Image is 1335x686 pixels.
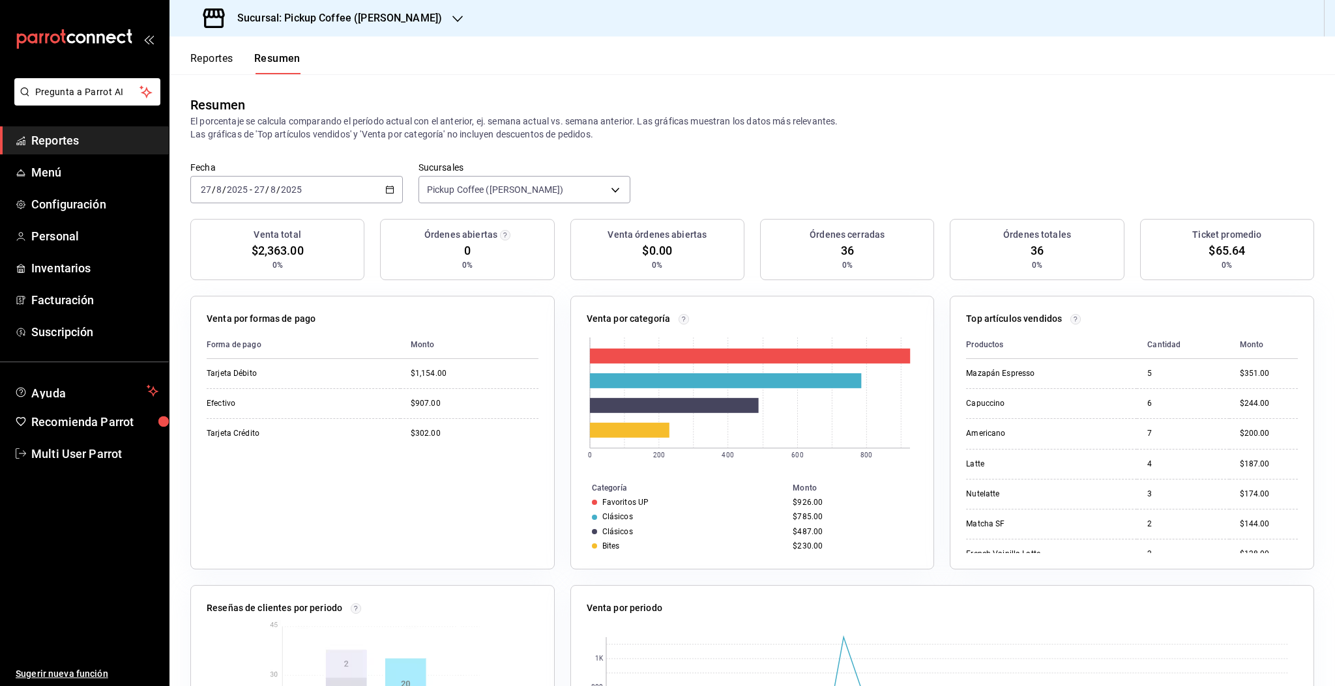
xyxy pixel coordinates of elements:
[207,331,400,359] th: Forma de pago
[31,383,141,399] span: Ayuda
[966,368,1096,379] div: Mazapán Espresso
[1192,228,1261,242] h3: Ticket promedio
[1147,368,1218,379] div: 5
[653,451,664,459] text: 200
[411,428,538,439] div: $302.00
[227,10,442,26] h3: Sucursal: Pickup Coffee ([PERSON_NAME])
[143,34,154,44] button: open_drawer_menu
[31,195,158,213] span: Configuración
[190,52,233,74] button: Reportes
[14,78,160,106] button: Pregunta a Parrot AI
[966,428,1096,439] div: Americano
[190,163,403,172] label: Fecha
[207,428,337,439] div: Tarjeta Crédito
[1222,259,1232,271] span: 0%
[594,655,603,663] text: 1K
[1031,242,1044,259] span: 36
[966,459,1096,470] div: Latte
[31,227,158,245] span: Personal
[1240,519,1298,530] div: $144.00
[810,228,885,242] h3: Órdenes cerradas
[411,368,538,379] div: $1,154.00
[212,184,216,195] span: /
[411,398,538,409] div: $907.00
[1032,259,1042,271] span: 0%
[272,259,283,271] span: 0%
[793,527,913,536] div: $487.00
[1147,549,1218,560] div: 2
[280,184,302,195] input: ----
[966,331,1137,359] th: Productos
[190,115,1314,141] p: El porcentaje se calcula comparando el período actual con el anterior, ej. semana actual vs. sema...
[31,259,158,277] span: Inventarios
[252,242,304,259] span: $2,363.00
[270,184,276,195] input: --
[31,323,158,341] span: Suscripción
[1240,489,1298,500] div: $174.00
[200,184,212,195] input: --
[31,413,158,431] span: Recomienda Parrot
[602,527,633,536] div: Clásicos
[190,52,301,74] div: navigation tabs
[1137,331,1229,359] th: Cantidad
[1147,398,1218,409] div: 6
[966,519,1096,530] div: Matcha SF
[571,481,788,495] th: Categoría
[587,312,671,326] p: Venta por categoría
[793,541,913,550] div: $230.00
[1229,331,1298,359] th: Monto
[793,512,913,521] div: $785.00
[216,184,222,195] input: --
[841,242,854,259] span: 36
[207,398,337,409] div: Efectivo
[602,541,620,550] div: Bites
[587,601,662,615] p: Venta por periodo
[418,163,631,172] label: Sucursales
[842,259,853,271] span: 0%
[254,184,265,195] input: --
[1147,519,1218,530] div: 2
[588,451,592,459] text: 0
[602,512,633,521] div: Clásicos
[602,498,649,507] div: Favoritos UP
[787,481,933,495] th: Monto
[222,184,226,195] span: /
[966,549,1096,560] div: French Vainilla Latte
[276,184,280,195] span: /
[1240,398,1298,409] div: $244.00
[427,183,564,196] span: Pickup Coffee ([PERSON_NAME])
[424,228,497,242] h3: Órdenes abiertas
[1147,428,1218,439] div: 7
[1147,489,1218,500] div: 3
[1240,549,1298,560] div: $128.00
[860,451,872,459] text: 800
[966,489,1096,500] div: Nutelatte
[9,94,160,108] a: Pregunta a Parrot AI
[31,132,158,149] span: Reportes
[207,601,342,615] p: Reseñas de clientes por periodo
[966,398,1096,409] div: Capuccino
[793,498,913,507] div: $926.00
[16,667,158,681] span: Sugerir nueva función
[265,184,269,195] span: /
[400,331,538,359] th: Monto
[31,445,158,463] span: Multi User Parrot
[791,451,803,459] text: 600
[1147,459,1218,470] div: 4
[966,312,1062,326] p: Top artículos vendidos
[462,259,473,271] span: 0%
[1209,242,1245,259] span: $65.64
[464,242,471,259] span: 0
[1240,368,1298,379] div: $351.00
[642,242,672,259] span: $0.00
[254,52,301,74] button: Resumen
[652,259,662,271] span: 0%
[250,184,252,195] span: -
[1240,459,1298,470] div: $187.00
[254,228,301,242] h3: Venta total
[1240,428,1298,439] div: $200.00
[608,228,707,242] h3: Venta órdenes abiertas
[207,312,315,326] p: Venta por formas de pago
[31,291,158,309] span: Facturación
[190,95,245,115] div: Resumen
